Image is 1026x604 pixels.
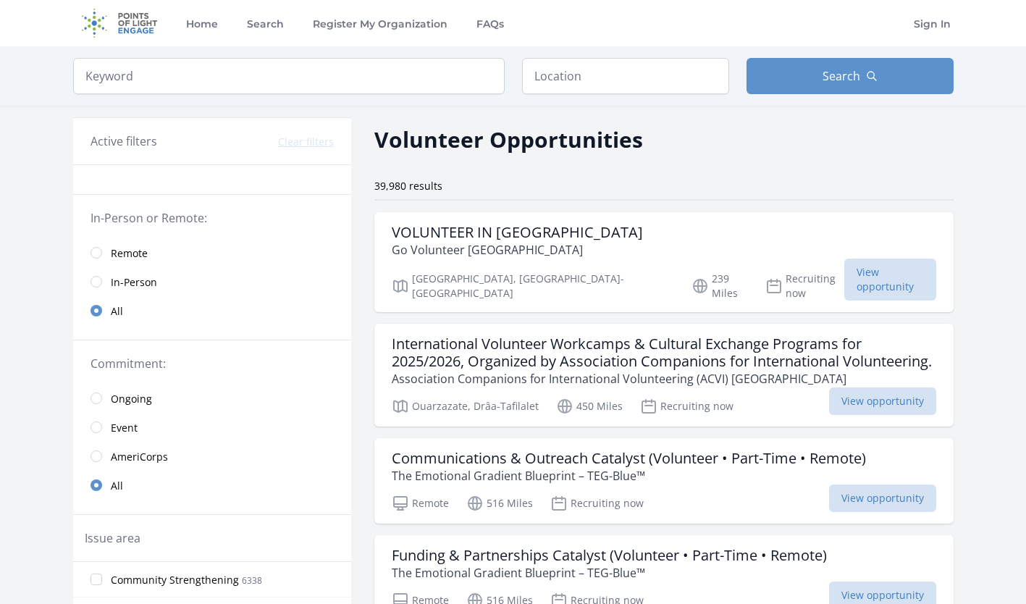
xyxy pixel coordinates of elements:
[392,335,936,370] h3: International Volunteer Workcamps & Cultural Exchange Programs for 2025/2026, Organized by Associ...
[111,246,148,261] span: Remote
[392,450,866,467] h3: Communications & Outreach Catalyst (Volunteer • Part-Time • Remote)
[73,442,351,471] a: AmeriCorps
[374,324,954,427] a: International Volunteer Workcamps & Cultural Exchange Programs for 2025/2026, Organized by Associ...
[111,573,239,587] span: Community Strengthening
[522,58,729,94] input: Location
[550,495,644,512] p: Recruiting now
[111,450,168,464] span: AmeriCorps
[747,58,954,94] button: Search
[73,471,351,500] a: All
[829,387,936,415] span: View opportunity
[392,547,827,564] h3: Funding & Partnerships Catalyst (Volunteer • Part-Time • Remote)
[392,241,643,259] p: Go Volunteer [GEOGRAPHIC_DATA]
[392,467,866,485] p: The Emotional Gradient Blueprint – TEG-Blue™
[91,133,157,150] h3: Active filters
[111,479,123,493] span: All
[392,564,827,582] p: The Emotional Gradient Blueprint – TEG-Blue™
[374,212,954,312] a: VOLUNTEER IN [GEOGRAPHIC_DATA] Go Volunteer [GEOGRAPHIC_DATA] [GEOGRAPHIC_DATA], [GEOGRAPHIC_DATA...
[242,574,262,587] span: 6338
[91,574,102,585] input: Community Strengthening 6338
[556,398,623,415] p: 450 Miles
[392,398,539,415] p: Ouarzazate, Drâa-Tafilalet
[640,398,733,415] p: Recruiting now
[91,355,334,372] legend: Commitment:
[111,304,123,319] span: All
[765,272,844,301] p: Recruiting now
[823,67,860,85] span: Search
[73,296,351,325] a: All
[392,370,936,387] p: Association Companions for International Volunteering (ACVI) [GEOGRAPHIC_DATA]
[392,495,449,512] p: Remote
[374,123,643,156] h2: Volunteer Opportunities
[73,58,505,94] input: Keyword
[111,392,152,406] span: Ongoing
[73,384,351,413] a: Ongoing
[111,275,157,290] span: In-Person
[691,272,748,301] p: 239 Miles
[829,485,936,512] span: View opportunity
[111,421,138,435] span: Event
[91,209,334,227] legend: In-Person or Remote:
[844,259,936,301] span: View opportunity
[73,267,351,296] a: In-Person
[466,495,533,512] p: 516 Miles
[374,179,442,193] span: 39,980 results
[392,272,674,301] p: [GEOGRAPHIC_DATA], [GEOGRAPHIC_DATA]-[GEOGRAPHIC_DATA]
[374,438,954,524] a: Communications & Outreach Catalyst (Volunteer • Part-Time • Remote) The Emotional Gradient Bluepr...
[73,413,351,442] a: Event
[392,224,643,241] h3: VOLUNTEER IN [GEOGRAPHIC_DATA]
[278,135,334,149] button: Clear filters
[73,238,351,267] a: Remote
[85,529,140,547] legend: Issue area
